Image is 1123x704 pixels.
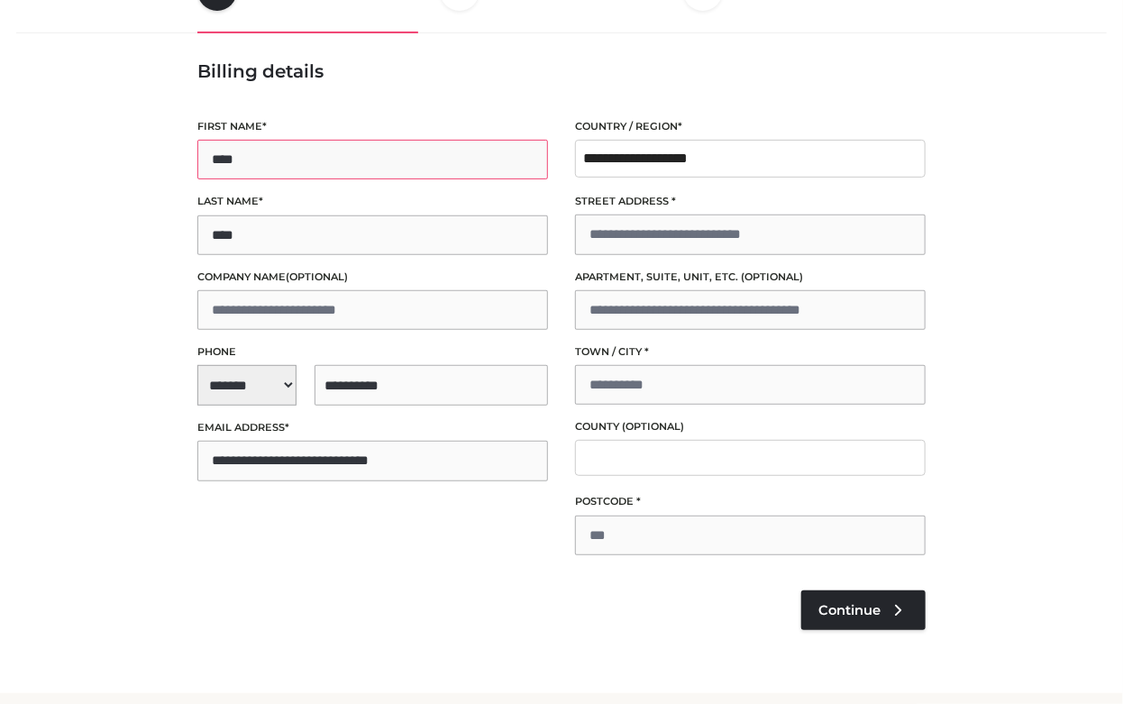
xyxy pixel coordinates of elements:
[575,493,926,510] label: Postcode
[197,343,548,361] label: Phone
[575,418,926,435] label: County
[575,193,926,210] label: Street address
[286,270,348,283] span: (optional)
[575,343,926,361] label: Town / City
[801,590,926,630] a: Continue
[197,419,548,436] label: Email address
[197,269,548,286] label: Company name
[741,270,803,283] span: (optional)
[819,602,881,618] span: Continue
[575,269,926,286] label: Apartment, suite, unit, etc.
[197,118,548,135] label: First name
[197,60,925,82] h3: Billing details
[575,118,926,135] label: Country / Region
[197,193,548,210] label: Last name
[622,420,684,433] span: (optional)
